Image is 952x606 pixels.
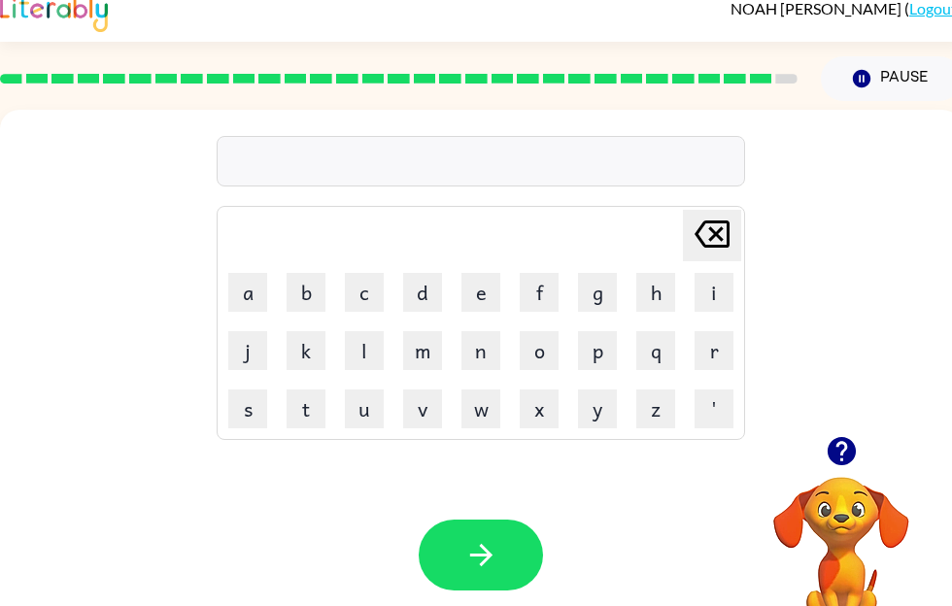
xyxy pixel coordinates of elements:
button: v [403,389,442,428]
button: z [636,389,675,428]
button: j [228,331,267,370]
button: h [636,273,675,312]
button: g [578,273,617,312]
button: s [228,389,267,428]
button: t [287,389,325,428]
button: c [345,273,384,312]
button: b [287,273,325,312]
button: e [461,273,500,312]
button: i [695,273,733,312]
button: k [287,331,325,370]
button: u [345,389,384,428]
button: o [520,331,559,370]
button: n [461,331,500,370]
button: q [636,331,675,370]
button: y [578,389,617,428]
button: ' [695,389,733,428]
button: r [695,331,733,370]
button: a [228,273,267,312]
button: l [345,331,384,370]
button: f [520,273,559,312]
button: m [403,331,442,370]
button: d [403,273,442,312]
button: x [520,389,559,428]
button: p [578,331,617,370]
button: w [461,389,500,428]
